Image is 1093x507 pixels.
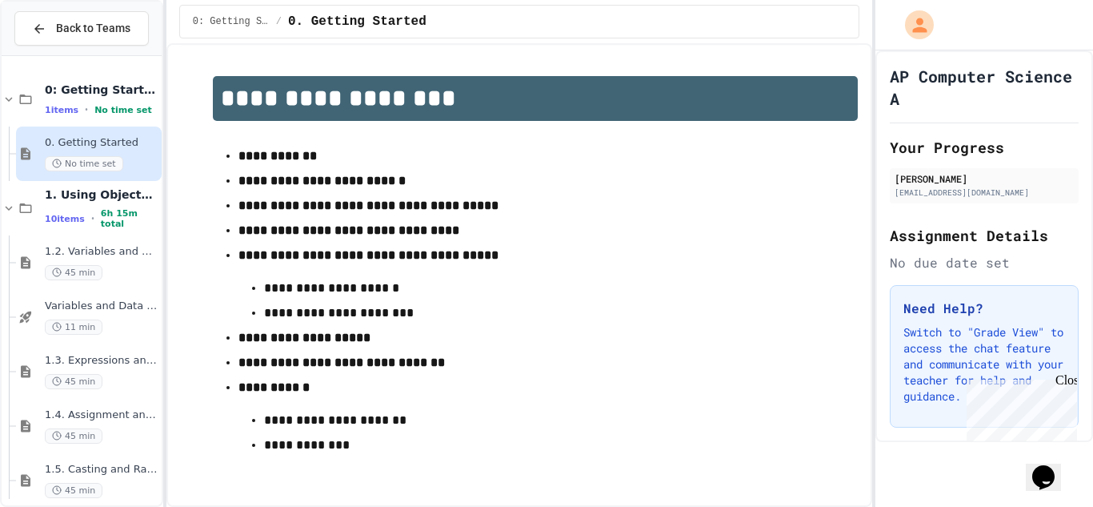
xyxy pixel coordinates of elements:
[45,354,158,368] span: 1.3. Expressions and Output [New]
[6,6,110,102] div: Chat with us now!Close
[45,429,102,444] span: 45 min
[960,373,1077,441] iframe: chat widget
[85,103,88,116] span: •
[45,483,102,498] span: 45 min
[94,105,152,115] span: No time set
[895,171,1074,186] div: [PERSON_NAME]
[890,136,1079,159] h2: Your Progress
[45,156,123,171] span: No time set
[45,82,158,97] span: 0: Getting Started
[1026,443,1077,491] iframe: chat widget
[91,212,94,225] span: •
[45,408,158,422] span: 1.4. Assignment and Input
[45,463,158,477] span: 1.5. Casting and Ranges of Values
[890,224,1079,247] h2: Assignment Details
[45,374,102,389] span: 45 min
[14,11,149,46] button: Back to Teams
[45,105,78,115] span: 1 items
[895,187,1074,199] div: [EMAIL_ADDRESS][DOMAIN_NAME]
[903,299,1065,318] h3: Need Help?
[45,265,102,280] span: 45 min
[56,20,130,37] span: Back to Teams
[276,15,282,28] span: /
[288,12,426,31] span: 0. Getting Started
[903,324,1065,404] p: Switch to "Grade View" to access the chat feature and communicate with your teacher for help and ...
[45,245,158,259] span: 1.2. Variables and Data Types
[45,300,158,313] span: Variables and Data Types - Quiz
[890,253,1079,272] div: No due date set
[45,187,158,202] span: 1. Using Objects and Methods
[101,208,158,229] span: 6h 15m total
[45,136,158,150] span: 0. Getting Started
[888,6,938,43] div: My Account
[45,214,85,224] span: 10 items
[193,15,270,28] span: 0: Getting Started
[45,320,102,335] span: 11 min
[890,65,1079,110] h1: AP Computer Science A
